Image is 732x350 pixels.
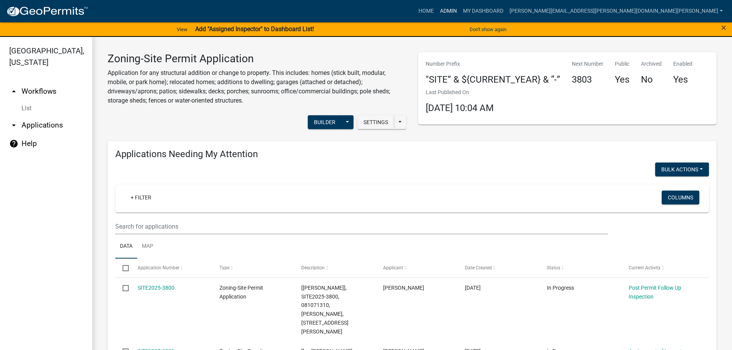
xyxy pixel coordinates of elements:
[108,52,407,65] h3: Zoning-Site Permit Application
[130,259,212,277] datatable-header-cell: Application Number
[115,234,137,259] a: Data
[376,259,458,277] datatable-header-cell: Applicant
[426,60,560,68] p: Number Prefix
[673,74,692,85] h4: Yes
[465,285,481,291] span: 08/15/2025
[9,121,18,130] i: arrow_drop_down
[655,163,709,176] button: Bulk Actions
[219,285,263,300] span: Zoning-Site Permit Application
[662,191,699,204] button: Columns
[437,4,460,18] a: Admin
[9,87,18,96] i: arrow_drop_up
[138,285,174,291] a: SITE2025-3800
[357,115,394,129] button: Settings
[572,74,603,85] h4: 3803
[212,259,294,277] datatable-header-cell: Type
[629,285,681,300] a: Post Permit Follow Up Inspection
[426,88,494,96] p: Last Published On
[539,259,621,277] datatable-header-cell: Status
[174,23,191,36] a: View
[547,285,574,291] span: In Progress
[641,74,662,85] h4: No
[615,74,629,85] h4: Yes
[138,265,179,270] span: Application Number
[115,259,130,277] datatable-header-cell: Select
[572,60,603,68] p: Next Number
[621,259,703,277] datatable-header-cell: Current Activity
[294,259,376,277] datatable-header-cell: Description
[466,23,510,36] button: Don't show again
[615,60,629,68] p: Public
[219,265,229,270] span: Type
[301,285,349,335] span: [Wayne Leitheiser], SITE2025-3800, 081071310, LEE FROHMAN, 27245 N LITTLE FLOYD LAKE DR
[308,115,342,129] button: Builder
[383,285,424,291] span: Lee A Frohman
[721,23,726,32] button: Close
[458,259,539,277] datatable-header-cell: Date Created
[195,25,314,33] strong: Add "Assigned Inspector" to Dashboard List!
[673,60,692,68] p: Enabled
[465,265,492,270] span: Date Created
[547,265,560,270] span: Status
[426,103,494,113] span: [DATE] 10:04 AM
[460,4,506,18] a: My Dashboard
[301,265,325,270] span: Description
[9,139,18,148] i: help
[629,265,661,270] span: Current Activity
[108,68,407,105] p: Application for any structural addition or change to property. This includes: homes (stick built,...
[124,191,158,204] a: + Filter
[506,4,726,18] a: [PERSON_NAME][EMAIL_ADDRESS][PERSON_NAME][DOMAIN_NAME][PERSON_NAME]
[426,74,560,85] h4: "SITE” & ${CURRENT_YEAR} & “-”
[137,234,158,259] a: Map
[415,4,437,18] a: Home
[115,219,608,234] input: Search for applications
[721,22,726,33] span: ×
[383,265,403,270] span: Applicant
[641,60,662,68] p: Archived
[115,149,709,160] h4: Applications Needing My Attention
